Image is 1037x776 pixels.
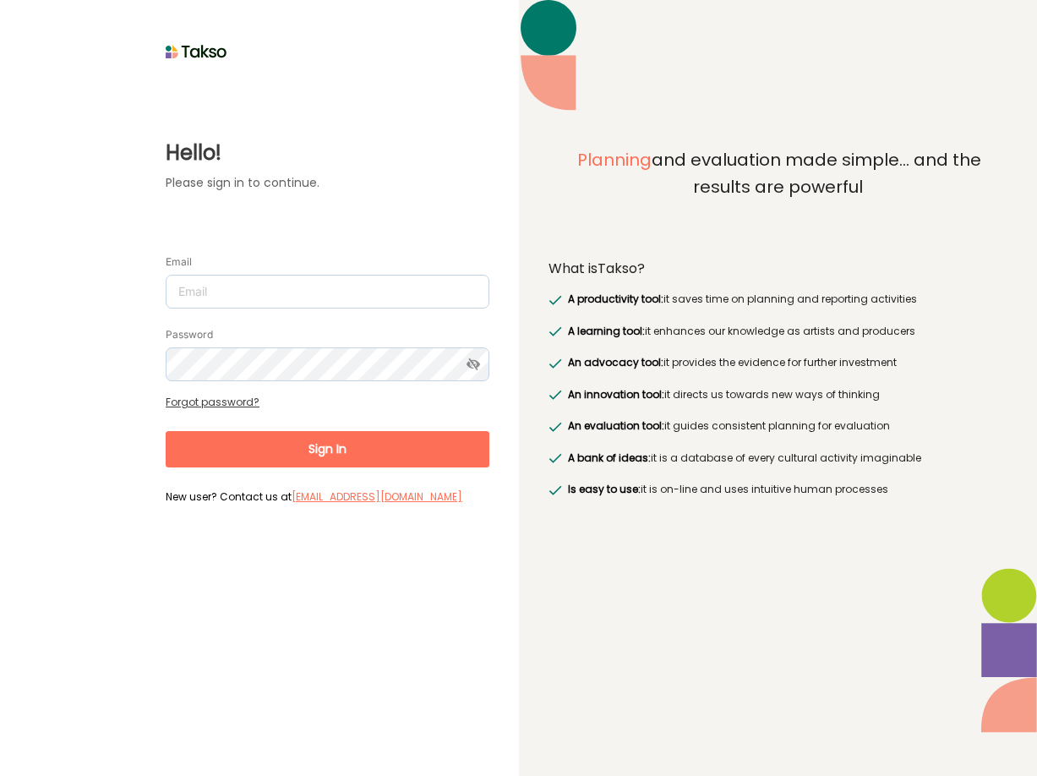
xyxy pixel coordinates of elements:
[549,422,562,432] img: greenRight
[565,386,880,403] label: it directs us towards new ways of thinking
[568,292,663,306] span: A productivity tool:
[166,395,259,409] a: Forgot password?
[568,418,664,433] span: An evaluation tool:
[598,259,645,278] span: Takso?
[549,260,645,277] label: What is
[549,390,562,400] img: greenRight
[568,387,664,402] span: An innovation tool:
[549,326,562,336] img: greenRight
[568,482,641,496] span: Is easy to use:
[166,431,489,467] button: Sign In
[166,174,489,192] label: Please sign in to continue.
[565,418,890,434] label: it guides consistent planning for evaluation
[565,481,888,498] label: it is on-line and uses intuitive human processes
[577,148,652,172] span: Planning
[292,489,462,505] label: [EMAIL_ADDRESS][DOMAIN_NAME]
[549,485,562,495] img: greenRight
[565,291,917,308] label: it saves time on planning and reporting activities
[549,295,562,305] img: greenRight
[565,323,915,340] label: it enhances our knowledge as artists and producers
[568,324,645,338] span: A learning tool:
[549,147,1008,238] label: and evaluation made simple... and the results are powerful
[166,275,489,309] input: Email
[568,451,651,465] span: A bank of ideas:
[549,358,562,369] img: greenRight
[565,450,921,467] label: it is a database of every cultural activity imaginable
[568,355,663,369] span: An advocacy tool:
[166,39,227,64] img: taksoLoginLogo
[166,328,213,342] label: Password
[292,489,462,504] a: [EMAIL_ADDRESS][DOMAIN_NAME]
[166,255,192,269] label: Email
[549,453,562,463] img: greenRight
[166,489,489,504] label: New user? Contact us at
[565,354,897,371] label: it provides the evidence for further investment
[166,138,489,168] label: Hello!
